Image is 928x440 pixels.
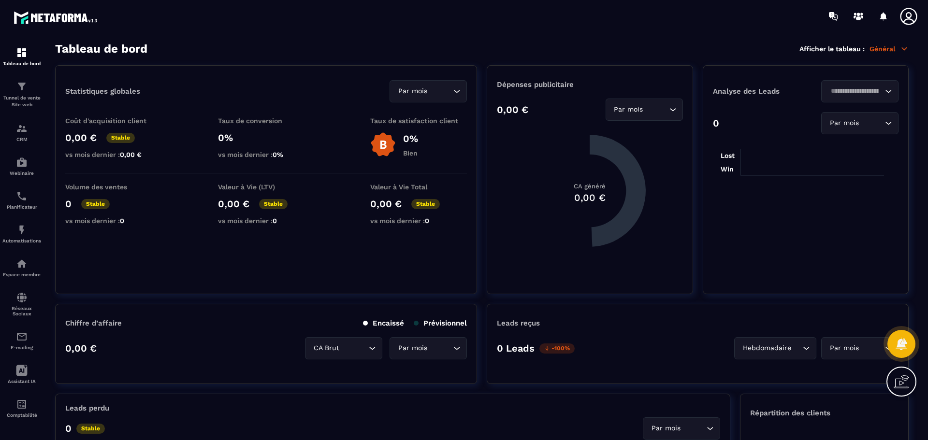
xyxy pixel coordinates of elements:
[370,132,396,157] img: b-badge-o.b3b20ee6.svg
[2,149,41,183] a: automationsautomationsWebinaire
[370,183,467,191] p: Valeur à Vie Total
[65,183,162,191] p: Volume des ventes
[16,47,28,58] img: formation
[740,343,793,354] span: Hebdomadaire
[2,204,41,210] p: Planificateur
[2,345,41,350] p: E-mailing
[2,306,41,316] p: Réseaux Sociaux
[497,319,540,327] p: Leads reçus
[305,337,382,359] div: Search for option
[65,342,97,354] p: 0,00 €
[363,319,404,327] p: Encaissé
[821,112,899,134] div: Search for option
[411,199,440,209] p: Stable
[2,40,41,73] a: formationformationTableau de bord
[429,86,451,97] input: Search for option
[390,80,467,102] div: Search for option
[2,61,41,66] p: Tableau de bord
[2,379,41,384] p: Assistant IA
[16,123,28,134] img: formation
[606,99,683,121] div: Search for option
[682,423,704,434] input: Search for option
[16,224,28,236] img: automations
[65,151,162,158] p: vs mois dernier :
[390,337,467,359] div: Search for option
[259,199,288,209] p: Stable
[2,284,41,324] a: social-networksocial-networkRéseaux Sociaux
[65,87,140,96] p: Statistiques globales
[218,198,249,210] p: 0,00 €
[2,251,41,284] a: automationsautomationsEspace membre
[76,424,105,434] p: Stable
[643,417,720,440] div: Search for option
[273,151,283,158] span: 0%
[81,199,110,209] p: Stable
[120,151,142,158] span: 0,00 €
[612,104,645,115] span: Par mois
[2,357,41,391] a: Assistant IA
[311,343,341,354] span: CA Brut
[793,343,800,354] input: Search for option
[65,198,72,210] p: 0
[65,132,97,143] p: 0,00 €
[65,319,122,327] p: Chiffre d’affaire
[720,165,733,173] tspan: Win
[429,343,451,354] input: Search for option
[645,104,667,115] input: Search for option
[16,190,28,202] img: scheduler
[370,117,467,125] p: Taux de satisfaction client
[861,118,883,128] input: Search for option
[827,343,861,354] span: Par mois
[55,42,147,56] h3: Tableau de bord
[403,133,418,144] p: 0%
[16,81,28,92] img: formation
[218,183,315,191] p: Valeur à Vie (LTV)
[2,170,41,176] p: Webinaire
[497,80,682,89] p: Dépenses publicitaire
[65,217,162,225] p: vs mois dernier :
[649,423,682,434] span: Par mois
[106,133,135,143] p: Stable
[273,217,277,225] span: 0
[341,343,366,354] input: Search for option
[2,272,41,277] p: Espace membre
[16,258,28,270] img: automations
[870,44,909,53] p: Général
[713,117,719,129] p: 0
[120,217,124,225] span: 0
[861,343,883,354] input: Search for option
[713,87,806,96] p: Analyse des Leads
[218,132,315,143] p: 0%
[14,9,101,27] img: logo
[16,156,28,168] img: automations
[218,117,315,125] p: Taux de conversion
[750,409,899,417] p: Répartition des clients
[2,412,41,418] p: Comptabilité
[2,183,41,217] a: schedulerschedulerPlanificateur
[65,404,109,412] p: Leads perdu
[396,86,429,97] span: Par mois
[16,398,28,410] img: accountant
[497,342,535,354] p: 0 Leads
[425,217,429,225] span: 0
[16,292,28,303] img: social-network
[799,45,865,53] p: Afficher le tableau :
[218,217,315,225] p: vs mois dernier :
[2,95,41,108] p: Tunnel de vente Site web
[734,337,816,359] div: Search for option
[2,115,41,149] a: formationformationCRM
[539,343,575,354] p: -100%
[2,324,41,357] a: emailemailE-mailing
[65,117,162,125] p: Coût d'acquisition client
[414,319,467,327] p: Prévisionnel
[497,104,528,115] p: 0,00 €
[821,337,899,359] div: Search for option
[2,217,41,251] a: automationsautomationsAutomatisations
[2,238,41,243] p: Automatisations
[370,217,467,225] p: vs mois dernier :
[403,149,418,157] p: Bien
[2,137,41,142] p: CRM
[65,423,72,434] p: 0
[827,118,861,128] span: Par mois
[2,73,41,115] a: formationformationTunnel de vente Site web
